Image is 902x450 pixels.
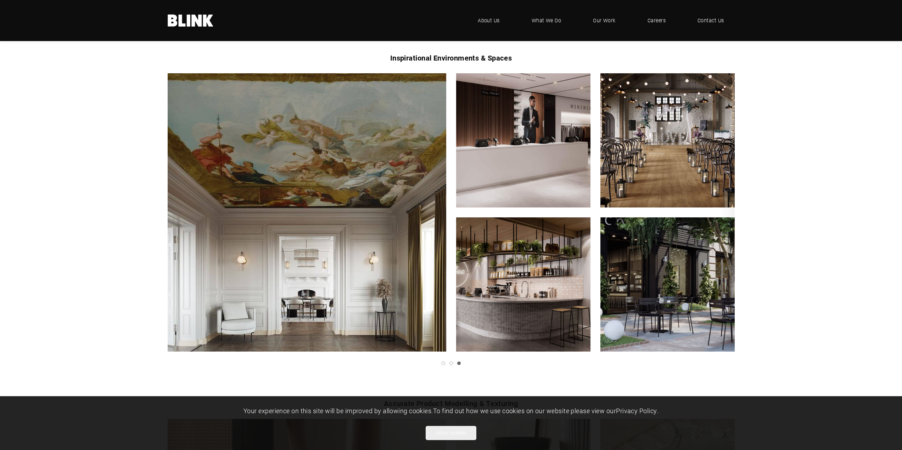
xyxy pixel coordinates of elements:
span: Contact Us [697,17,724,24]
span: What We Do [532,17,561,24]
a: Slide 1 [442,361,445,365]
a: Contact Us [687,10,735,31]
span: Your experience on this site will be improved by allowing cookies. To find out how we use cookies... [243,406,659,415]
h1: Inspirational Environments & Spaces [264,52,638,63]
img: 131.jpg [168,73,446,352]
span: Our Work [593,17,616,24]
a: Our Work [582,10,626,31]
span: Careers [648,17,666,24]
span: About Us [478,17,500,24]
a: Privacy Policy [616,406,657,415]
img: 133.jpg [594,67,741,214]
a: Slide 3 [457,361,461,365]
img: 135.jpg [600,217,735,352]
a: Home [168,15,214,27]
a: What We Do [521,10,572,31]
a: Careers [637,10,676,31]
a: Slide 2 [449,361,453,365]
a: About Us [467,10,510,31]
a: Next slide [721,73,735,352]
img: 134.jpg [456,217,590,352]
a: Previous slide [168,73,182,352]
img: 132.jpg [456,73,590,207]
li: 3 of 3 [163,73,735,352]
button: Allow cookies [426,426,476,440]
